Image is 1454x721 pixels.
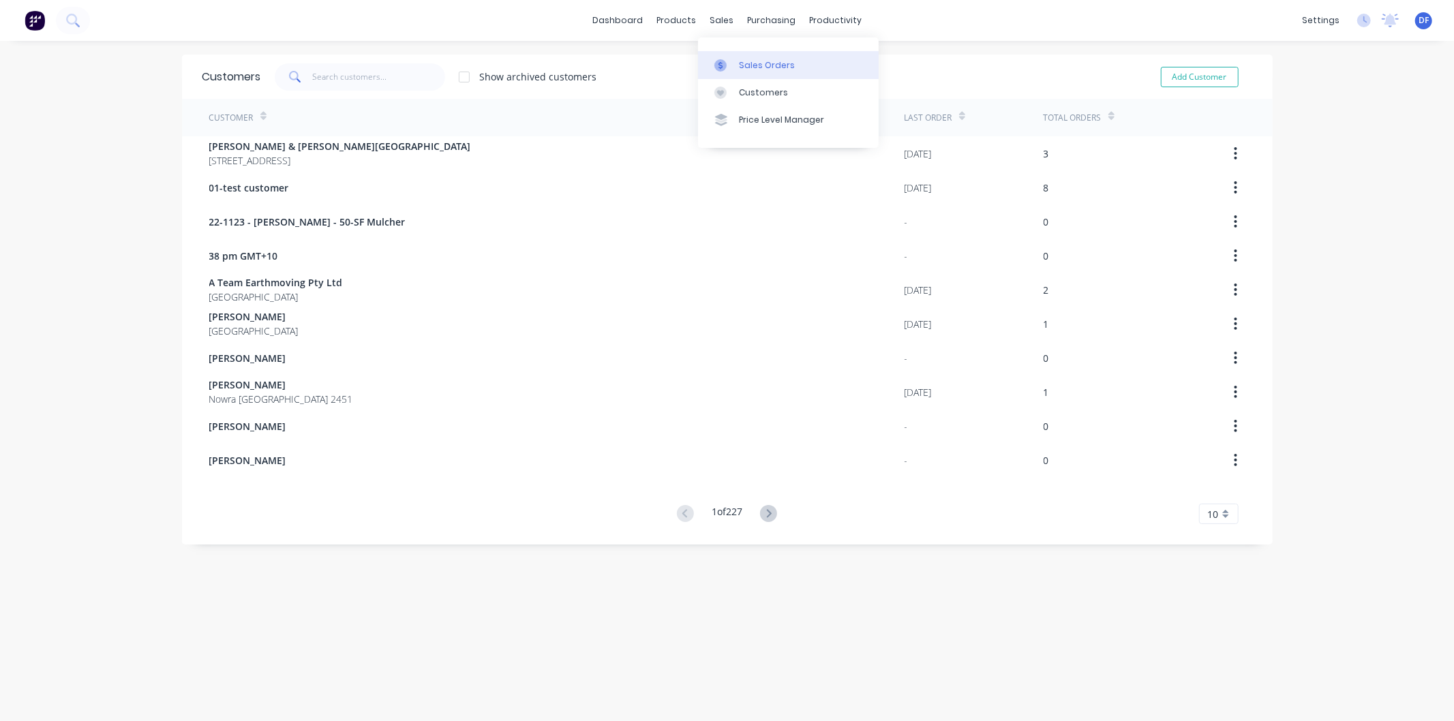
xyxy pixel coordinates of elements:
[25,10,45,31] img: Factory
[905,351,908,365] div: -
[209,181,289,195] span: 01-test customer
[209,153,471,168] span: [STREET_ADDRESS]
[202,69,261,85] div: Customers
[1044,147,1049,161] div: 3
[1044,419,1049,433] div: 0
[209,215,406,229] span: 22-1123 - [PERSON_NAME] - 50-SF Mulcher
[698,51,879,78] a: Sales Orders
[209,324,299,338] span: [GEOGRAPHIC_DATA]
[1044,351,1049,365] div: 0
[209,290,343,304] span: [GEOGRAPHIC_DATA]
[1044,283,1049,297] div: 2
[905,453,908,467] div: -
[209,139,471,153] span: [PERSON_NAME] & [PERSON_NAME][GEOGRAPHIC_DATA]
[739,87,788,99] div: Customers
[209,419,286,433] span: [PERSON_NAME]
[209,351,286,365] span: [PERSON_NAME]
[1419,14,1429,27] span: DF
[1044,453,1049,467] div: 0
[209,249,278,263] span: 38 pm GMT+10
[209,453,286,467] span: [PERSON_NAME]
[1295,10,1346,31] div: settings
[905,317,932,331] div: [DATE]
[480,70,597,84] div: Show archived customers
[209,378,353,392] span: [PERSON_NAME]
[739,59,795,72] div: Sales Orders
[905,181,932,195] div: [DATE]
[650,10,703,31] div: products
[703,10,740,31] div: sales
[1044,317,1049,331] div: 1
[739,114,824,126] div: Price Level Manager
[1044,215,1049,229] div: 0
[905,385,932,399] div: [DATE]
[740,10,802,31] div: purchasing
[698,79,879,106] a: Customers
[905,419,908,433] div: -
[209,112,254,124] div: Customer
[802,10,868,31] div: productivity
[1161,67,1239,87] button: Add Customer
[1208,507,1219,521] span: 10
[712,504,742,524] div: 1 of 227
[905,283,932,297] div: [DATE]
[1044,385,1049,399] div: 1
[1044,181,1049,195] div: 8
[312,63,445,91] input: Search customers...
[209,392,353,406] span: Nowra [GEOGRAPHIC_DATA] 2451
[1044,112,1102,124] div: Total Orders
[586,10,650,31] a: dashboard
[209,275,343,290] span: A Team Earthmoving Pty Ltd
[905,112,952,124] div: Last Order
[698,106,879,134] a: Price Level Manager
[905,215,908,229] div: -
[209,309,299,324] span: [PERSON_NAME]
[905,147,932,161] div: [DATE]
[905,249,908,263] div: -
[1044,249,1049,263] div: 0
